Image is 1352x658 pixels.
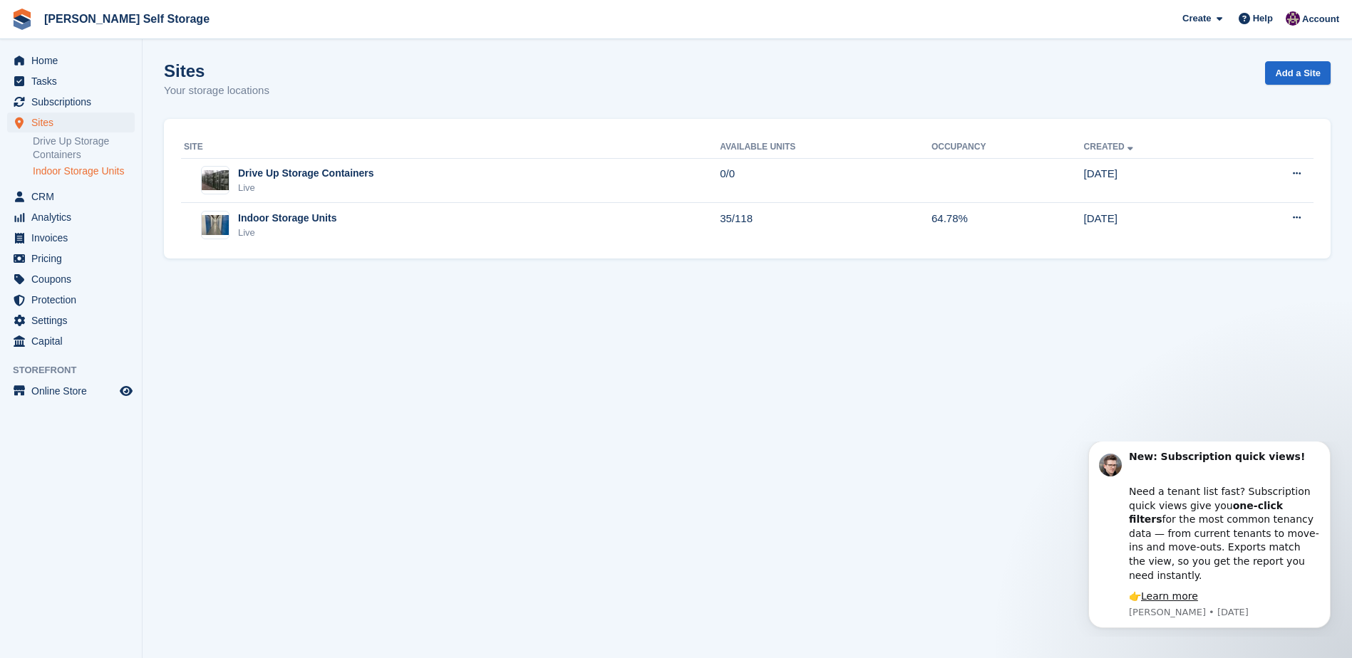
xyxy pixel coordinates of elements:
span: Protection [31,290,117,310]
p: Your storage locations [164,83,269,99]
h1: Sites [164,61,269,80]
span: Help [1253,11,1273,26]
div: Message content [62,9,253,162]
a: menu [7,290,135,310]
div: Live [238,181,374,195]
a: menu [7,228,135,248]
a: menu [7,207,135,227]
a: Learn more [74,149,131,160]
a: menu [7,187,135,207]
a: Preview store [118,382,135,399]
td: 0/0 [720,158,932,203]
div: Live [238,226,336,240]
a: menu [7,71,135,91]
img: Image of Drive Up Storage Containers site [202,170,229,191]
span: Sites [31,113,117,132]
span: Online Store [31,381,117,401]
span: Create [1182,11,1211,26]
a: Drive Up Storage Containers [33,135,135,162]
td: [DATE] [1084,203,1229,247]
span: Home [31,51,117,70]
iframe: Intercom notifications message [1067,442,1352,637]
img: Image of Indoor Storage Units site [202,215,229,236]
img: Profile image for Steven [32,12,55,35]
b: New: Subscription quick views! [62,9,238,21]
span: Subscriptions [31,92,117,112]
th: Site [181,136,720,159]
a: menu [7,113,135,132]
span: Analytics [31,207,117,227]
p: Message from Steven, sent 2w ago [62,164,253,177]
div: Indoor Storage Units [238,211,336,226]
span: Capital [31,331,117,351]
a: menu [7,249,135,268]
span: Tasks [31,71,117,91]
span: Pricing [31,249,117,268]
a: Created [1084,142,1136,152]
td: [DATE] [1084,158,1229,203]
a: menu [7,51,135,70]
div: Need a tenant list fast? Subscription quick views give you for the most common tenancy data — fro... [62,29,253,141]
a: menu [7,92,135,112]
th: Occupancy [932,136,1084,159]
a: menu [7,269,135,289]
a: menu [7,310,135,330]
img: Nikki Ambrosini [1286,11,1300,26]
a: menu [7,331,135,351]
div: Drive Up Storage Containers [238,166,374,181]
span: Invoices [31,228,117,248]
a: Indoor Storage Units [33,164,135,178]
img: stora-icon-8386f47178a22dfd0bd8f6a31ec36ba5ce8667c1dd55bd0f319d3a0aa187defe.svg [11,9,33,30]
td: 35/118 [720,203,932,247]
div: 👉 [62,148,253,162]
td: 64.78% [932,203,1084,247]
th: Available Units [720,136,932,159]
a: menu [7,381,135,401]
span: Account [1302,12,1339,26]
span: Settings [31,310,117,330]
span: Storefront [13,363,142,377]
a: [PERSON_NAME] Self Storage [38,7,215,31]
a: Add a Site [1265,61,1331,85]
span: Coupons [31,269,117,289]
span: CRM [31,187,117,207]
